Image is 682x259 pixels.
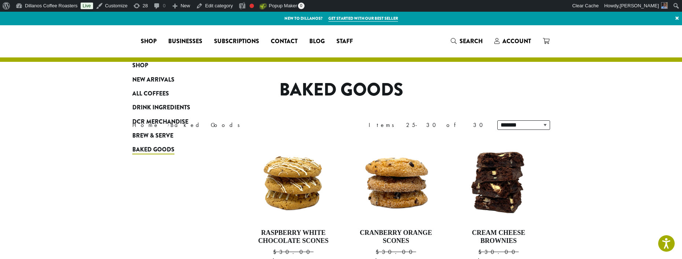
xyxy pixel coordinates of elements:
[478,248,484,256] span: $
[132,101,220,115] a: Drink Ingredients
[331,35,359,47] a: Staff
[250,4,254,8] div: Focus keyphrase not set
[328,15,398,22] a: Get started with our best seller
[132,72,220,86] a: New Arrivals
[460,37,483,45] span: Search
[354,229,438,245] h4: Cranberry Orange Scones
[273,248,279,256] span: $
[672,12,682,25] a: ×
[298,3,305,9] span: 0
[132,89,169,98] span: All Coffees
[135,35,162,47] a: Shop
[478,248,519,256] bdi: 30.00
[620,3,659,8] span: [PERSON_NAME]
[132,87,220,101] a: All Coffees
[132,117,188,127] span: DCR Merchandise
[132,75,174,85] span: New Arrivals
[445,35,489,47] a: Search
[132,61,148,70] span: Shop
[132,115,220,129] a: DCR Merchandise
[354,139,438,223] img: Cranberry-Orange-Scone-stack-white-background.png
[336,37,353,46] span: Staff
[376,248,382,256] span: $
[214,37,259,46] span: Subscriptions
[141,37,156,46] span: Shop
[132,129,220,143] a: Brew & Serve
[81,3,93,9] a: Live
[132,145,174,154] span: Baked Goods
[168,37,202,46] span: Businesses
[273,248,313,256] bdi: 30.00
[132,131,173,140] span: Brew & Serve
[132,59,220,72] a: Shop
[369,121,486,129] div: Items 25-30 of 30
[271,37,298,46] span: Contact
[309,37,325,46] span: Blog
[456,229,541,245] h4: Cream Cheese Brownies
[132,103,190,112] span: Drink Ingredients
[251,229,336,245] h4: Raspberry White Chocolate Scones
[132,143,220,157] a: Baked Goods
[456,139,541,223] img: Cream-Cheese-Brownie-Stack-White-Background.png
[376,248,416,256] bdi: 30.00
[127,79,556,101] h1: Baked Goods
[132,121,330,129] nav: Breadcrumb
[502,37,531,45] span: Account
[251,139,335,223] img: Raspberry-White-Chocolate-Scone-Stack-white-background.png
